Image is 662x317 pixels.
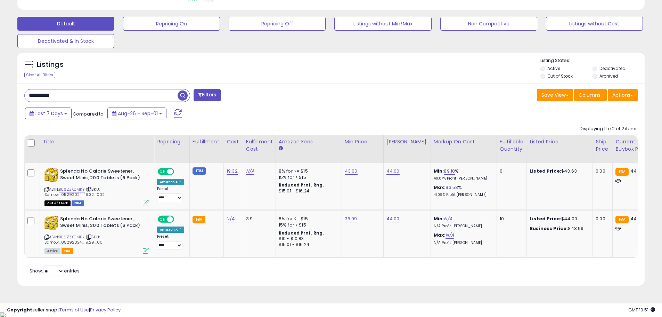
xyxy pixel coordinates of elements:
[246,216,270,222] div: 3.9
[7,307,121,314] div: seller snap | |
[345,215,357,222] a: 36.99
[44,216,58,230] img: 61gIl-pjsGL._SL40_.jpg
[434,232,446,238] b: Max:
[599,65,626,71] label: Deactivated
[7,307,32,313] strong: Copyright
[44,168,58,182] img: 61gIl-pjsGL._SL40_.jpg
[44,187,105,197] span: | SKU: Sarnow_05292024_19.32_002
[157,234,184,250] div: Preset:
[434,168,444,174] b: Min:
[43,138,151,145] div: Title
[227,138,240,145] div: Cost
[500,216,521,222] div: 10
[246,138,273,153] div: Fulfillment Cost
[615,168,628,176] small: FBA
[615,138,651,153] div: Current Buybox Price
[59,234,85,240] a: B06ZZXCMKY
[60,168,145,183] b: Splenda No Calorie Sweetener, Sweet Minis, 200 Tablets (6 Pack)
[279,222,336,228] div: 15% for > $15
[434,184,446,191] b: Max:
[279,138,339,145] div: Amazon Fees
[440,17,537,31] button: Non Competitive
[59,307,89,313] a: Terms of Use
[118,110,158,117] span: Aug-26 - Sep-01
[123,17,220,31] button: Repricing On
[444,215,452,222] a: N/A
[157,179,184,185] div: Amazon AI *
[628,307,655,313] span: 2025-09-9 10:51 GMT
[386,138,428,145] div: [PERSON_NAME]
[434,215,444,222] b: Min:
[246,168,254,175] a: N/A
[434,176,491,181] p: 40.07% Profit [PERSON_NAME]
[530,168,587,174] div: $43.63
[279,188,336,194] div: $15.01 - $16.24
[279,182,324,188] b: Reduced Prof. Rng.
[59,187,85,192] a: B06ZZXCMKY
[279,236,336,242] div: $10 - $10.83
[44,216,149,253] div: ASIN:
[25,108,72,119] button: Last 7 Days
[279,230,324,236] b: Reduced Prof. Rng.
[72,200,84,206] span: FBM
[279,242,336,248] div: $15.01 - $16.24
[279,174,336,181] div: 15% for > $15
[62,248,73,254] span: FBA
[579,92,600,98] span: Columns
[444,168,455,175] a: 89.18
[630,168,637,174] span: 44
[44,234,104,245] span: | SKU: Sarnow_05292024_19.29_001
[547,73,573,79] label: Out of Stock
[596,216,607,222] div: 0.00
[596,138,610,153] div: Ship Price
[500,138,524,153] div: Fulfillable Quantity
[90,307,121,313] a: Privacy Policy
[157,227,184,233] div: Amazon AI *
[547,65,560,71] label: Active
[158,169,167,175] span: ON
[446,232,454,239] a: N/A
[60,216,145,230] b: Splenda No Calorie Sweetener, Sweet Minis, 200 Tablets (6 Pack)
[193,138,221,145] div: Fulfillment
[227,215,235,222] a: N/A
[608,89,638,101] button: Actions
[30,268,80,274] span: Show: entries
[599,73,618,79] label: Archived
[345,168,358,175] a: 43.00
[434,224,491,229] p: N/A Profit [PERSON_NAME]
[446,184,458,191] a: 93.58
[434,184,491,197] div: %
[44,200,71,206] span: All listings that are currently out of stock and unavailable for purchase on Amazon
[386,168,400,175] a: 44.00
[73,111,105,117] span: Compared to:
[540,57,645,64] p: Listing States:
[334,17,431,31] button: Listings without Min/Max
[229,17,326,31] button: Repricing Off
[434,168,491,181] div: %
[279,168,336,174] div: 8% for <= $15
[157,138,187,145] div: Repricing
[615,216,628,223] small: FBA
[630,215,637,222] span: 44
[546,17,643,31] button: Listings without Cost
[530,215,561,222] b: Listed Price:
[530,225,587,232] div: $43.99
[37,60,64,70] h5: Listings
[596,168,607,174] div: 0.00
[434,138,494,145] div: Markup on Cost
[434,192,491,197] p: 41.09% Profit [PERSON_NAME]
[44,168,149,205] div: ASIN:
[537,89,573,101] button: Save View
[157,187,184,202] div: Preset:
[17,34,114,48] button: Deactivated & In Stock
[24,72,55,78] div: Clear All Filters
[279,145,283,152] small: Amazon Fees.
[580,126,638,132] div: Displaying 1 to 2 of 2 items
[35,110,63,117] span: Last 7 Days
[44,248,60,254] span: All listings currently available for purchase on Amazon
[530,225,568,232] b: Business Price:
[158,216,167,222] span: ON
[530,168,561,174] b: Listed Price:
[500,168,521,174] div: 0
[431,135,497,163] th: The percentage added to the cost of goods (COGS) that forms the calculator for Min & Max prices.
